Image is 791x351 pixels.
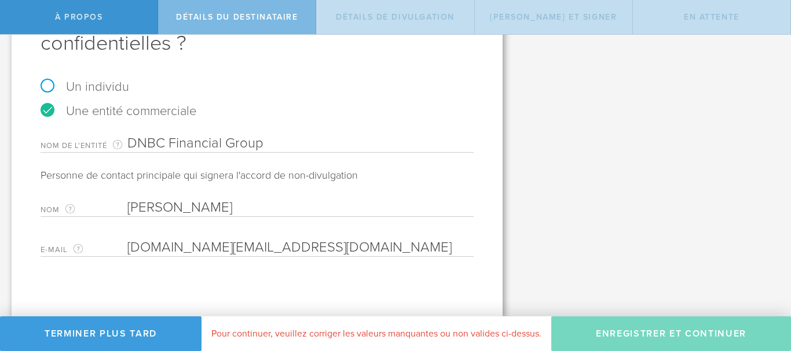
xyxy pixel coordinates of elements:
[551,316,791,351] button: Enregistrer et continuer
[336,12,455,22] font: Détails de divulgation
[41,205,60,215] font: Nom
[127,239,468,256] input: Requis
[66,79,129,94] font: Un individu
[490,12,617,22] font: [PERSON_NAME] et signer
[41,245,68,254] font: E-mail
[211,328,541,339] font: Pour continuer, veuillez corriger les valeurs manquantes ou non valides ci-dessus.
[55,12,103,22] font: À propos
[127,135,474,152] input: Requis
[45,328,157,339] font: Terminer plus tard
[66,104,196,119] font: Une entité commerciale
[127,199,468,216] input: Requis
[41,141,107,150] font: Nom de l'entité
[41,169,358,182] font: Personne de contact principale qui signera l'accord de non-divulgation
[176,12,298,22] font: Détails du destinataire
[684,12,739,22] font: En attente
